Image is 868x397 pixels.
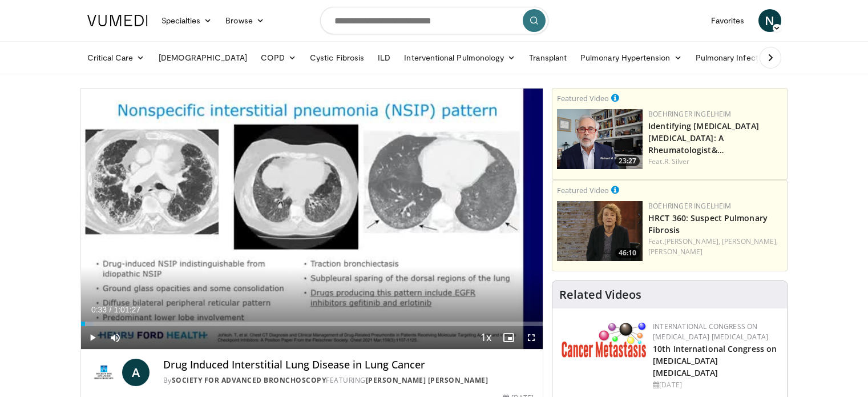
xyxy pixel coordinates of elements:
a: N [758,9,781,32]
a: COPD [254,46,303,69]
button: Fullscreen [520,326,543,349]
a: [PERSON_NAME], [664,236,720,246]
img: dcc7dc38-d620-4042-88f3-56bf6082e623.png.150x105_q85_crop-smart_upscale.png [557,109,643,169]
small: Featured Video [557,185,609,195]
img: 6ff8bc22-9509-4454-a4f8-ac79dd3b8976.png.150x105_q85_autocrop_double_scale_upscale_version-0.2.png [562,322,647,358]
h4: Related Videos [559,288,641,302]
video-js: Video Player [81,89,543,350]
img: 8340d56b-4f12-40ce-8f6a-f3da72802623.png.150x105_q85_crop-smart_upscale.png [557,201,643,261]
a: [PERSON_NAME], [722,236,778,246]
button: Enable picture-in-picture mode [497,326,520,349]
h4: Drug Induced Interstitial Lung Disease in Lung Cancer [163,359,534,371]
a: HRCT 360: Suspect Pulmonary Fibrosis [648,212,768,235]
input: Search topics, interventions [320,7,548,34]
img: VuMedi Logo [87,15,148,26]
div: By FEATURING [163,375,534,386]
span: 23:27 [615,156,640,166]
img: Society for Advanced Bronchoscopy [90,359,118,386]
a: R. Silver [664,157,690,166]
a: Boehringer Ingelheim [648,109,731,119]
a: Society for Advanced Bronchoscopy [172,375,326,385]
a: Favorites [704,9,752,32]
div: [DATE] [653,380,778,390]
a: Browse [219,9,271,32]
div: Feat. [648,157,782,167]
a: [DEMOGRAPHIC_DATA] [152,46,254,69]
div: Feat. [648,236,782,257]
a: Transplant [522,46,574,69]
a: Pulmonary Infection [689,46,788,69]
a: [PERSON_NAME] [PERSON_NAME] [366,375,488,385]
a: 46:10 [557,201,643,261]
a: Critical Care [80,46,152,69]
small: Featured Video [557,93,609,103]
div: Progress Bar [81,322,543,326]
a: Cystic Fibrosis [303,46,371,69]
a: Interventional Pulmonology [397,46,522,69]
a: ILD [371,46,397,69]
span: 46:10 [615,248,640,258]
span: 0:33 [91,305,107,314]
a: International Congress on [MEDICAL_DATA] [MEDICAL_DATA] [653,322,768,342]
a: Specialties [155,9,219,32]
a: 10th International Congress on [MEDICAL_DATA] [MEDICAL_DATA] [653,343,777,378]
button: Mute [104,326,127,349]
button: Play [81,326,104,349]
a: 23:27 [557,109,643,169]
a: Pulmonary Hypertension [574,46,689,69]
a: [PERSON_NAME] [648,247,703,256]
a: A [122,359,150,386]
span: / [110,305,112,314]
span: 1:01:27 [114,305,140,314]
button: Playback Rate [474,326,497,349]
a: Identifying [MEDICAL_DATA] [MEDICAL_DATA]: A Rheumatologist&… [648,121,759,155]
a: Boehringer Ingelheim [648,201,731,211]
